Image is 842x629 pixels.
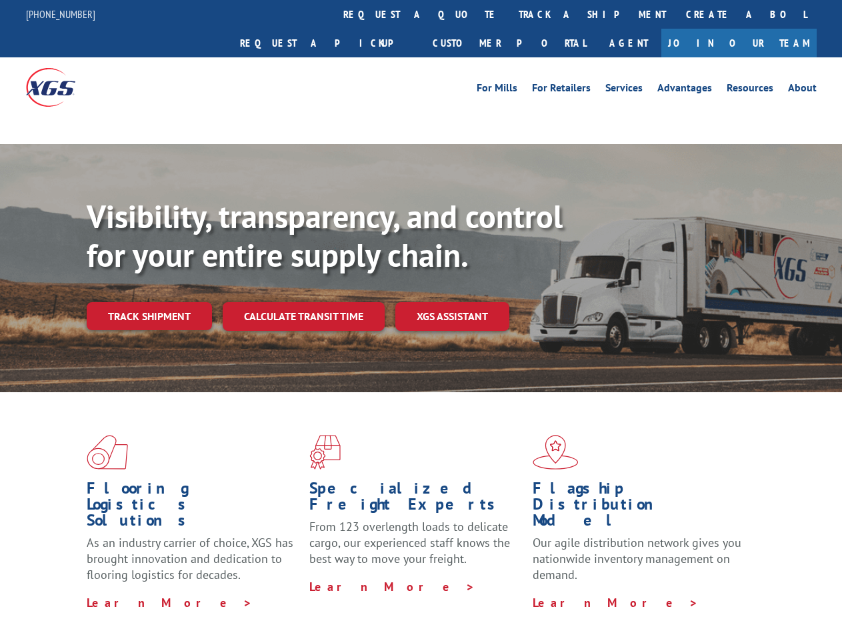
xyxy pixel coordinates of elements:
img: xgs-icon-total-supply-chain-intelligence-red [87,435,128,470]
p: From 123 overlength loads to delicate cargo, our experienced staff knows the best way to move you... [309,519,522,578]
a: Request a pickup [230,29,423,57]
h1: Flagship Distribution Model [533,480,745,535]
a: Learn More > [309,579,475,594]
span: As an industry carrier of choice, XGS has brought innovation and dedication to flooring logistics... [87,535,293,582]
a: Join Our Team [661,29,817,57]
a: Resources [727,83,773,97]
a: Agent [596,29,661,57]
img: xgs-icon-focused-on-flooring-red [309,435,341,470]
a: Calculate transit time [223,302,385,331]
a: Customer Portal [423,29,596,57]
b: Visibility, transparency, and control for your entire supply chain. [87,195,563,275]
span: Our agile distribution network gives you nationwide inventory management on demand. [533,535,741,582]
a: For Retailers [532,83,591,97]
h1: Specialized Freight Experts [309,480,522,519]
a: About [788,83,817,97]
a: Track shipment [87,302,212,330]
h1: Flooring Logistics Solutions [87,480,299,535]
a: [PHONE_NUMBER] [26,7,95,21]
a: Learn More > [533,595,699,610]
a: Services [605,83,643,97]
a: Learn More > [87,595,253,610]
a: For Mills [477,83,517,97]
a: Advantages [657,83,712,97]
img: xgs-icon-flagship-distribution-model-red [533,435,579,470]
a: XGS ASSISTANT [395,302,509,331]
